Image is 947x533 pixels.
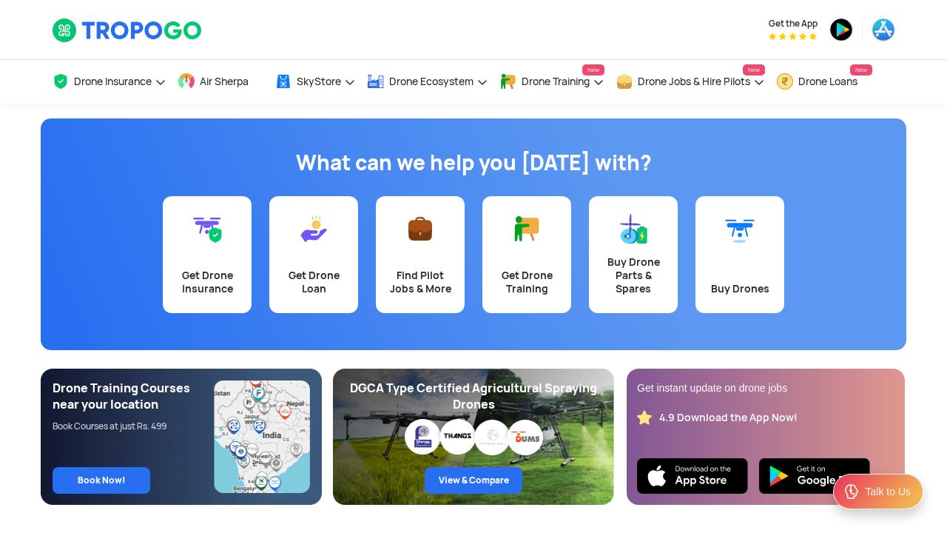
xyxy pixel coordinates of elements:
[616,60,765,104] a: Drone Jobs & Hire PilotsNew
[512,214,542,244] img: Get Drone Training
[637,458,748,494] img: Ios
[829,18,853,41] img: playstore
[52,60,166,104] a: Drone Insurance
[872,18,895,41] img: appstore
[172,269,243,295] div: Get Drone Insurance
[843,483,860,500] img: ic_Support.svg
[425,467,522,494] a: View & Compare
[299,214,328,244] img: Get Drone Loan
[499,60,604,104] a: Drone TrainingNew
[769,18,818,30] span: Get the App
[582,64,604,76] span: New
[743,64,765,76] span: New
[163,196,252,313] a: Get Drone Insurance
[759,458,870,494] img: Playstore
[53,420,215,432] div: Book Courses at just Rs. 499
[522,76,590,87] span: Drone Training
[178,60,263,104] a: Air Sherpa
[269,196,358,313] a: Get Drone Loan
[482,196,571,313] a: Get Drone Training
[637,381,894,395] div: Get instant update on drone jobs
[769,33,817,40] img: App Raking
[589,196,678,313] a: Buy Drone Parts & Spares
[53,381,215,413] div: Drone Training Courses near your location
[776,60,872,104] a: Drone LoansNew
[385,269,456,295] div: Find Pilot Jobs & More
[53,467,150,494] a: Book Now!
[297,76,341,87] span: SkyStore
[52,18,203,43] img: TropoGo Logo
[659,411,798,425] div: 4.9 Download the App Now!
[725,214,755,244] img: Buy Drones
[389,76,473,87] span: Drone Ecosystem
[376,196,465,313] a: Find Pilot Jobs & More
[637,410,652,425] img: star_rating
[850,64,872,76] span: New
[278,269,349,295] div: Get Drone Loan
[345,381,602,413] div: DGCA Type Certified Agricultural Spraying Drones
[192,214,222,244] img: Get Drone Insurance
[200,76,249,87] span: Air Sherpa
[598,255,669,295] div: Buy Drone Parts & Spares
[866,484,911,499] div: Talk to Us
[491,269,562,295] div: Get Drone Training
[52,148,895,178] h1: What can we help you [DATE] with?
[798,76,857,87] span: Drone Loans
[405,214,435,244] img: Find Pilot Jobs & More
[619,214,648,244] img: Buy Drone Parts & Spares
[367,60,488,104] a: Drone Ecosystem
[695,196,784,313] a: Buy Drones
[638,76,750,87] span: Drone Jobs & Hire Pilots
[704,282,775,295] div: Buy Drones
[74,76,152,87] span: Drone Insurance
[274,60,356,104] a: SkyStore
